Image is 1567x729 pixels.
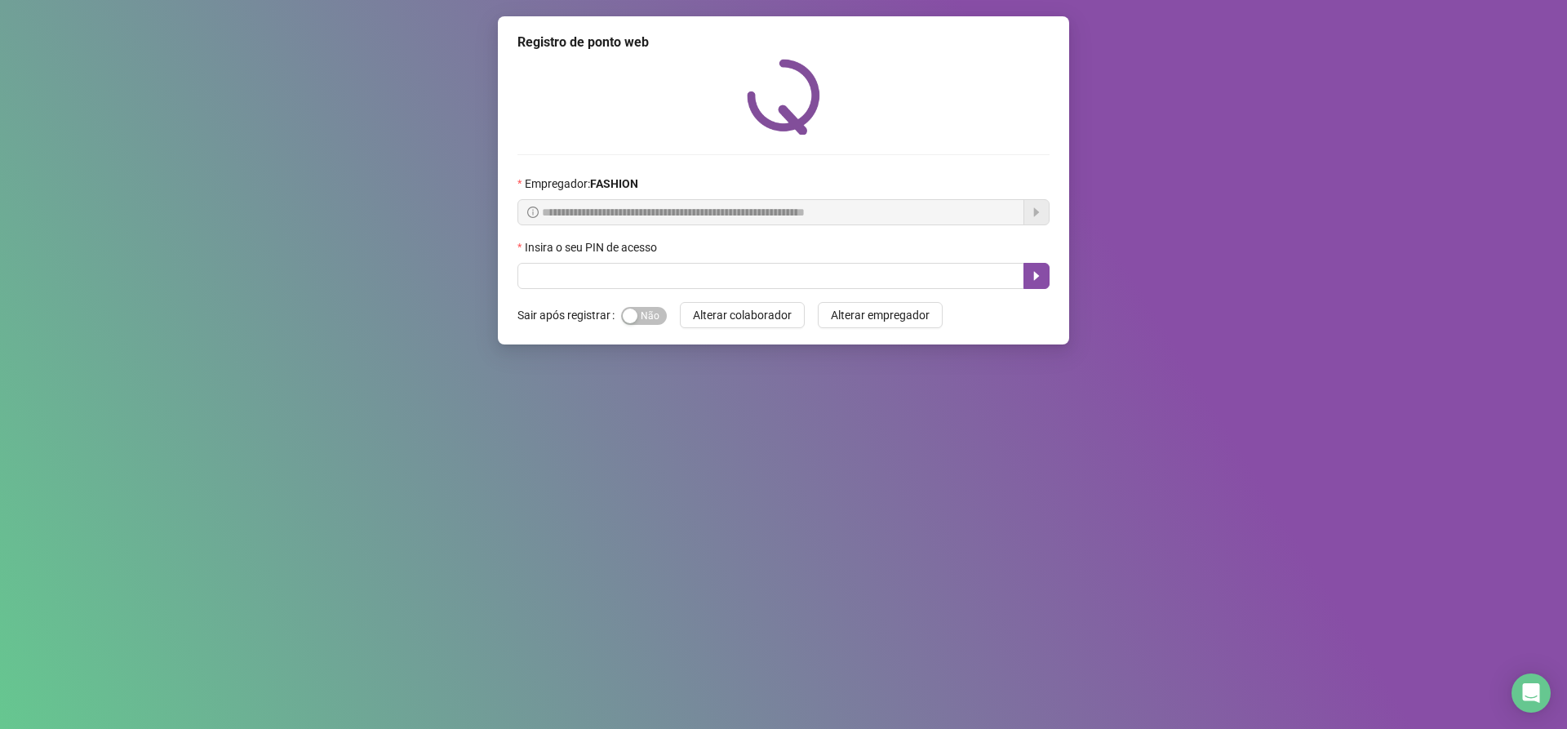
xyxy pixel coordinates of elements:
label: Sair após registrar [517,302,621,328]
span: caret-right [1030,269,1043,282]
div: Open Intercom Messenger [1512,673,1551,713]
strong: FASHION [590,177,638,190]
img: QRPoint [747,59,820,135]
span: info-circle [527,207,539,218]
span: Alterar colaborador [693,306,792,324]
button: Alterar colaborador [680,302,805,328]
span: Empregador : [525,175,638,193]
div: Registro de ponto web [517,33,1050,52]
span: Alterar empregador [831,306,930,324]
label: Insira o seu PIN de acesso [517,238,668,256]
button: Alterar empregador [818,302,943,328]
